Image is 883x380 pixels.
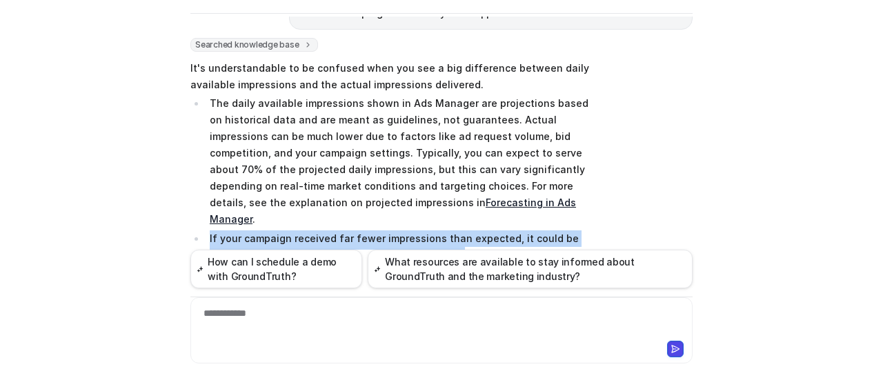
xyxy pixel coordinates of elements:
[368,250,693,288] button: What resources are available to stay informed about GroundTruth and the marketing industry?
[210,95,594,228] p: The daily available impressions shown in Ads Manager are projections based on historical data and...
[190,250,362,288] button: How can I schedule a demo with GroundTruth?
[210,230,594,330] p: If your campaign received far fewer impressions than expected, it could be due to restrictive tar...
[190,60,594,93] p: It's understandable to be confused when you see a big difference between daily available impressi...
[190,38,318,52] span: Searched knowledge base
